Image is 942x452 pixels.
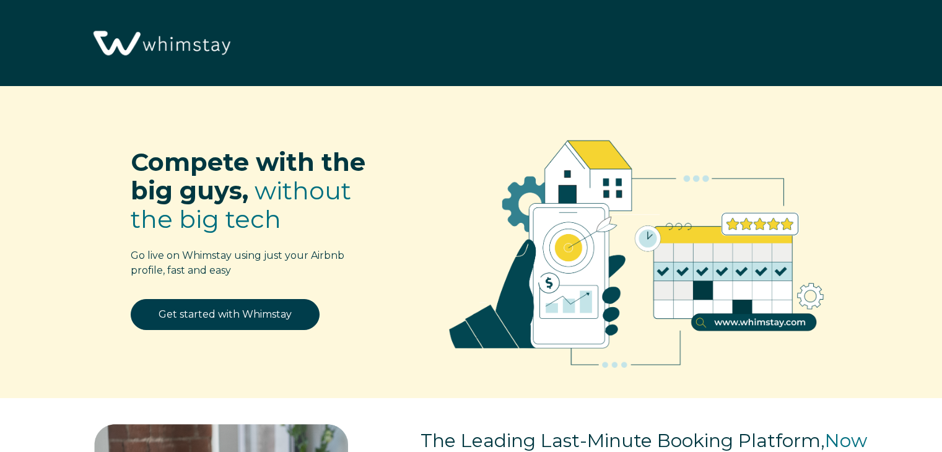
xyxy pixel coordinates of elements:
[131,175,351,234] span: without the big tech
[131,147,365,206] span: Compete with the big guys,
[421,429,825,452] span: The Leading Last-Minute Booking Platform,
[419,105,855,391] img: RBO Ilustrations-02
[87,6,235,82] img: Whimstay Logo-02 1
[131,299,320,330] a: Get started with Whimstay
[131,250,344,276] span: Go live on Whimstay using just your Airbnb profile, fast and easy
